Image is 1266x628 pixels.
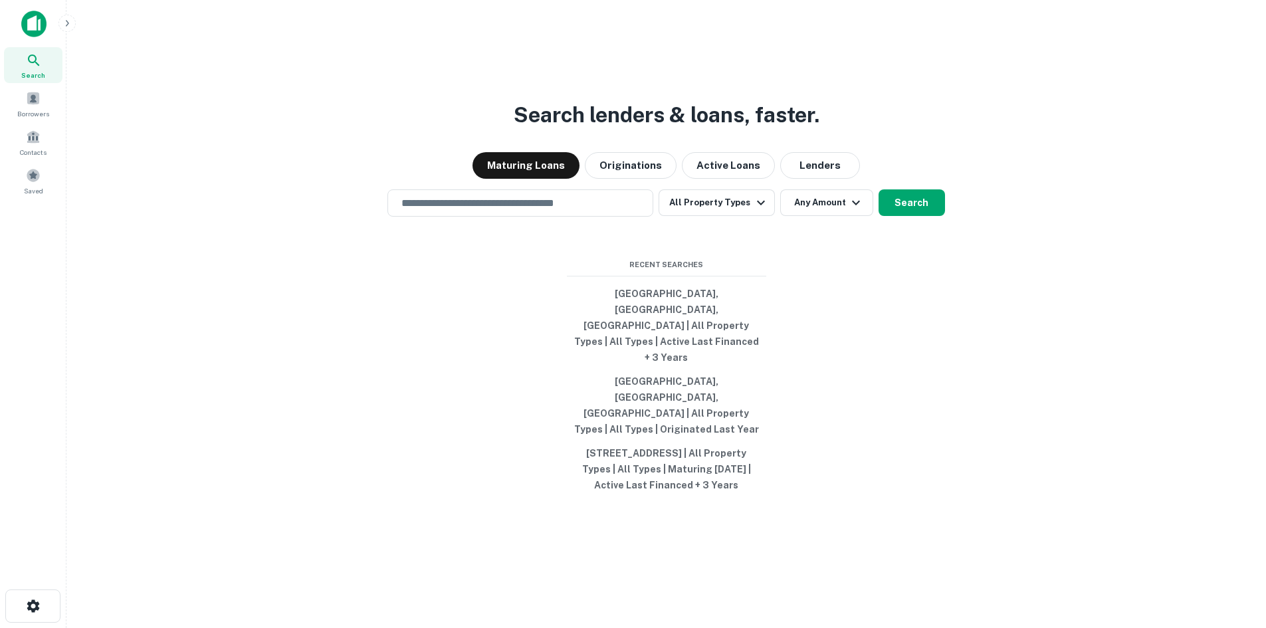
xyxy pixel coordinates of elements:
[17,108,49,119] span: Borrowers
[659,189,774,216] button: All Property Types
[780,152,860,179] button: Lenders
[4,163,62,199] a: Saved
[879,189,945,216] button: Search
[567,441,766,497] button: [STREET_ADDRESS] | All Property Types | All Types | Maturing [DATE] | Active Last Financed + 3 Years
[20,147,47,157] span: Contacts
[4,47,62,83] a: Search
[567,369,766,441] button: [GEOGRAPHIC_DATA], [GEOGRAPHIC_DATA], [GEOGRAPHIC_DATA] | All Property Types | All Types | Origin...
[567,259,766,270] span: Recent Searches
[780,189,873,216] button: Any Amount
[4,124,62,160] a: Contacts
[585,152,677,179] button: Originations
[514,99,819,131] h3: Search lenders & loans, faster.
[567,282,766,369] button: [GEOGRAPHIC_DATA], [GEOGRAPHIC_DATA], [GEOGRAPHIC_DATA] | All Property Types | All Types | Active...
[1200,522,1266,585] iframe: Chat Widget
[21,11,47,37] img: capitalize-icon.png
[4,86,62,122] a: Borrowers
[473,152,580,179] button: Maturing Loans
[21,70,45,80] span: Search
[24,185,43,196] span: Saved
[682,152,775,179] button: Active Loans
